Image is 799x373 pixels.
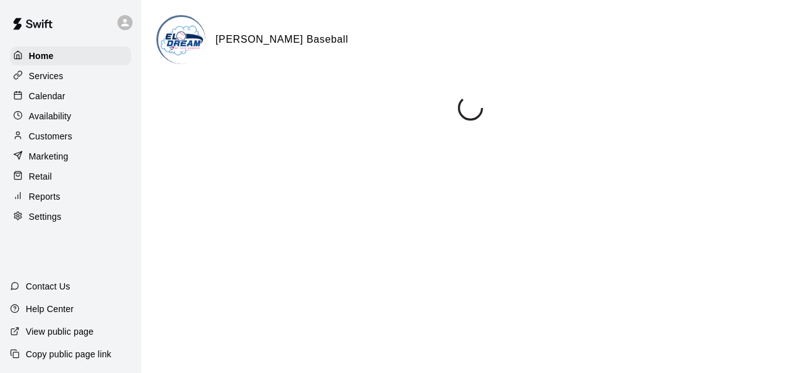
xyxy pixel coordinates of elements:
p: Services [29,70,63,82]
p: Settings [29,210,62,223]
a: Retail [10,167,131,186]
p: Home [29,50,54,62]
a: Calendar [10,87,131,105]
a: Services [10,67,131,85]
a: Home [10,46,131,65]
a: Marketing [10,147,131,166]
p: Reports [29,190,60,203]
a: Settings [10,207,131,226]
p: Availability [29,110,72,122]
img: La Makina Baseball logo [158,17,205,64]
p: Retail [29,170,52,183]
p: Marketing [29,150,68,163]
p: Contact Us [26,280,70,293]
a: Reports [10,187,131,206]
h6: [PERSON_NAME] Baseball [215,31,349,48]
p: Copy public page link [26,348,111,360]
p: View public page [26,325,94,338]
p: Help Center [26,303,73,315]
a: Availability [10,107,131,126]
a: Customers [10,127,131,146]
p: Calendar [29,90,65,102]
p: Customers [29,130,72,143]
